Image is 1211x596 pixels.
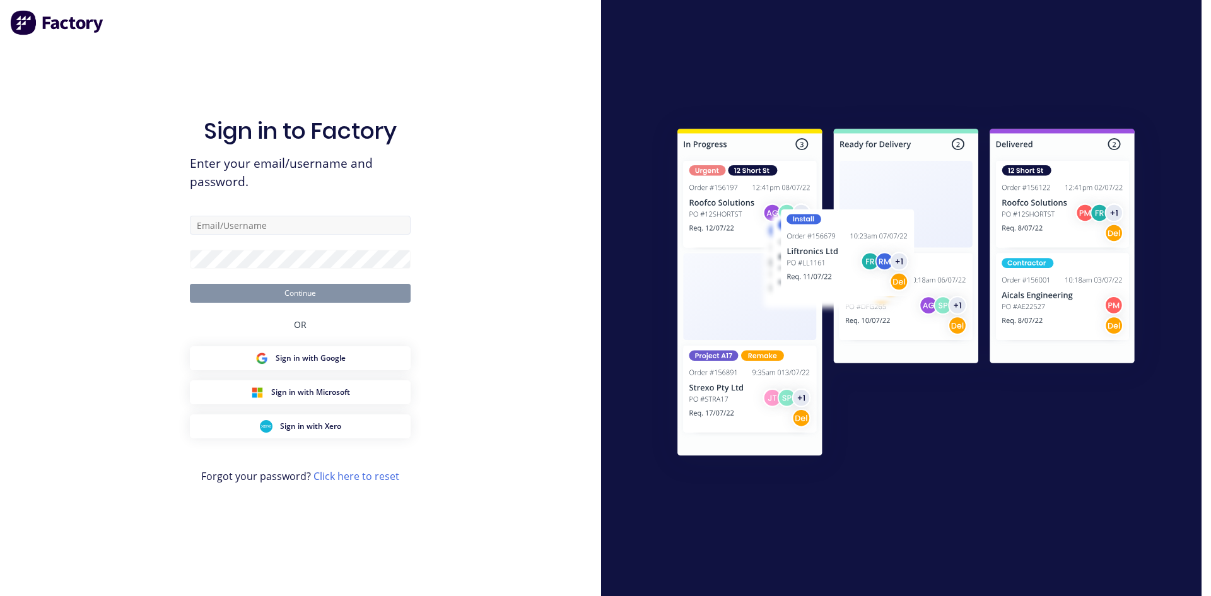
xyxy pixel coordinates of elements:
div: OR [294,303,307,346]
img: Xero Sign in [260,420,272,433]
button: Continue [190,284,411,303]
button: Xero Sign inSign in with Xero [190,414,411,438]
span: Forgot your password? [201,469,399,484]
a: Click here to reset [313,469,399,483]
img: Factory [10,10,105,35]
input: Email/Username [190,216,411,235]
img: Google Sign in [255,352,268,365]
span: Sign in with Google [276,353,346,364]
button: Microsoft Sign inSign in with Microsoft [190,380,411,404]
span: Sign in with Xero [280,421,341,432]
button: Google Sign inSign in with Google [190,346,411,370]
h1: Sign in to Factory [204,117,397,144]
img: Sign in [650,103,1162,486]
span: Enter your email/username and password. [190,155,411,191]
img: Microsoft Sign in [251,386,264,399]
span: Sign in with Microsoft [271,387,350,398]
